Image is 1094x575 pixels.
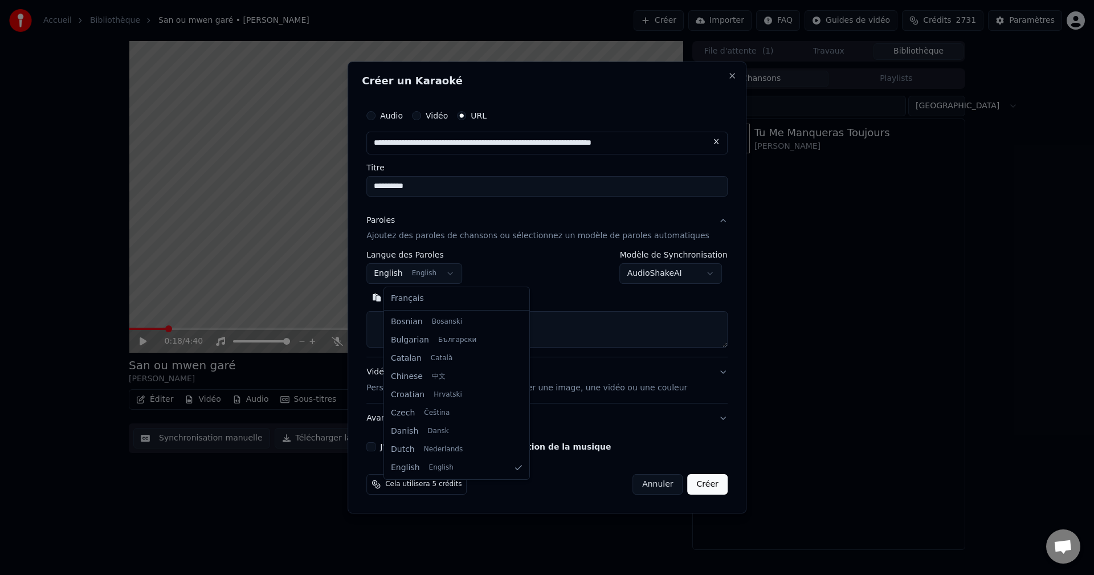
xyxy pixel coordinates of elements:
[391,371,423,382] span: Chinese
[391,293,424,304] span: Français
[391,407,415,419] span: Czech
[391,335,429,346] span: Bulgarian
[431,354,452,363] span: Català
[434,390,462,399] span: Hrvatski
[424,445,463,454] span: Nederlands
[391,389,424,401] span: Croatian
[429,463,454,472] span: English
[391,462,420,474] span: English
[391,426,418,437] span: Danish
[432,317,462,327] span: Bosanski
[438,336,476,345] span: Български
[391,353,422,364] span: Catalan
[432,372,446,381] span: 中文
[427,427,448,436] span: Dansk
[424,409,450,418] span: Čeština
[391,444,415,455] span: Dutch
[391,316,423,328] span: Bosnian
